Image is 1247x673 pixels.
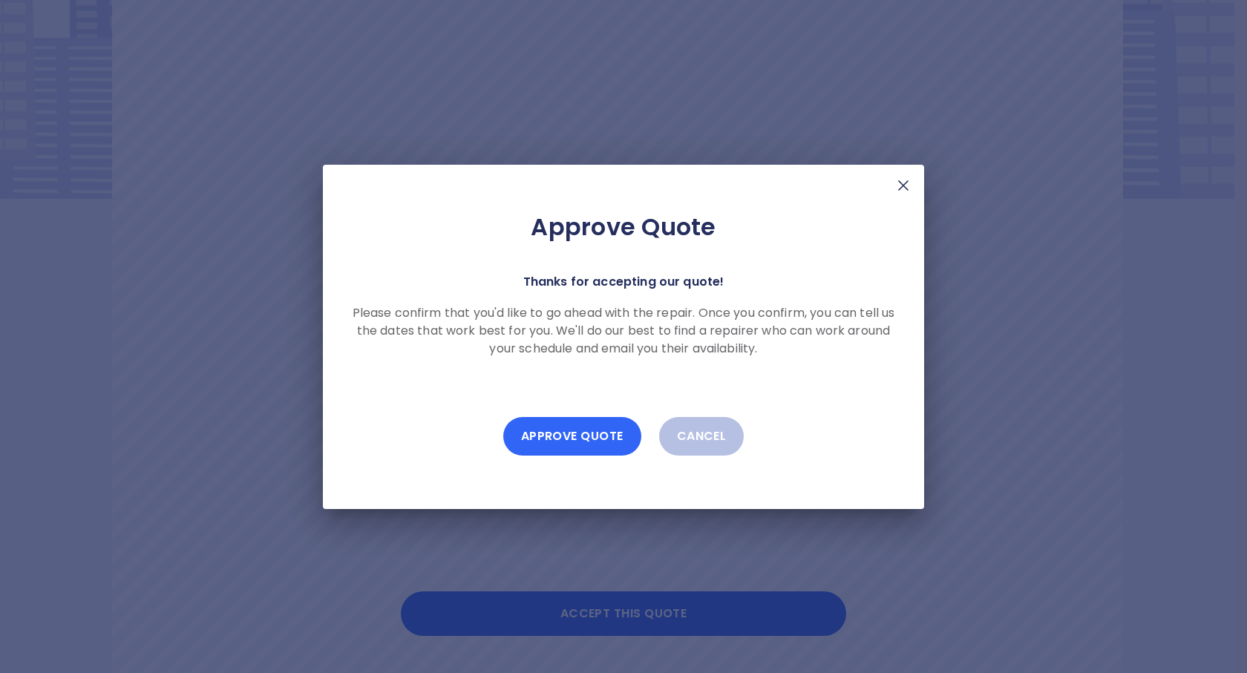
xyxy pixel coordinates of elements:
img: X Mark [894,177,912,194]
button: Approve Quote [503,417,641,456]
h2: Approve Quote [347,212,900,242]
p: Thanks for accepting our quote! [523,272,724,292]
p: Please confirm that you'd like to go ahead with the repair. Once you confirm, you can tell us the... [347,304,900,358]
button: Cancel [659,417,744,456]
